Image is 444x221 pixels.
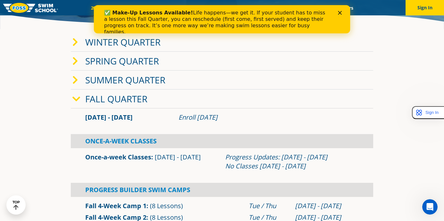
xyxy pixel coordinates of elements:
[178,113,359,122] div: Enroll [DATE]
[332,5,359,11] a: Careers
[152,5,208,11] a: Swim Path® Program
[225,153,359,171] div: Progress Updates: [DATE] - [DATE] No Classes [DATE] - [DATE]
[85,113,133,122] span: [DATE] - [DATE]
[244,6,251,10] div: Close
[85,5,125,11] a: 2025 Calendar
[85,36,160,48] a: Winter Quarter
[3,3,58,13] img: FOSS Swim School Logo
[71,134,373,148] div: Once-A-Week Classes
[312,5,332,11] a: Blog
[12,200,20,210] div: TOP
[155,153,201,161] span: [DATE] - [DATE]
[71,183,373,197] div: Progress Builder Swim Camps
[249,201,289,210] div: Tue / Thu
[295,201,359,210] div: [DATE] - [DATE]
[94,5,350,33] iframe: Intercom live chat banner
[10,4,236,30] div: Life happens—we get it. If your student has to miss a lesson this Fall Quarter, you can reschedul...
[85,74,165,86] a: Summer Quarter
[85,55,159,67] a: Spring Quarter
[244,5,312,11] a: Swim Like [PERSON_NAME]
[85,93,147,105] a: Fall Quarter
[209,5,244,11] a: About FOSS
[85,201,146,210] a: Fall 4-Week Camp 1
[422,199,438,215] iframe: Intercom live chat
[10,4,99,11] b: ✅ Make-Up Lessons Available!
[85,153,151,161] a: Once-a-week Classes
[150,201,183,210] span: (8 Lessons)
[125,5,152,11] a: Schools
